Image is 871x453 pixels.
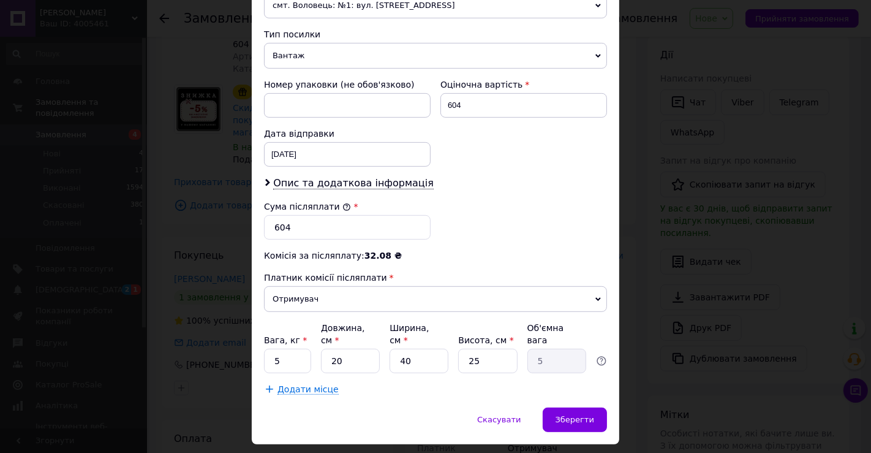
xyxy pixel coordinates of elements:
[264,286,607,312] span: Отримувач
[364,251,402,261] span: 32.08 ₴
[440,78,607,91] div: Оціночна вартість
[273,177,434,189] span: Опис та додаткова інформація
[321,323,365,345] label: Довжина, см
[264,273,387,283] span: Платник комісії післяплати
[458,335,513,345] label: Висота, см
[556,415,594,424] span: Зберегти
[264,335,307,345] label: Вага, кг
[277,384,339,395] span: Додати місце
[477,415,521,424] span: Скасувати
[527,322,586,346] div: Об'ємна вага
[264,128,431,140] div: Дата відправки
[264,249,607,262] div: Комісія за післяплату:
[264,78,431,91] div: Номер упаковки (не обов'язково)
[390,323,429,345] label: Ширина, см
[264,29,320,39] span: Тип посилки
[264,202,351,211] label: Сума післяплати
[264,43,607,69] span: Вантаж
